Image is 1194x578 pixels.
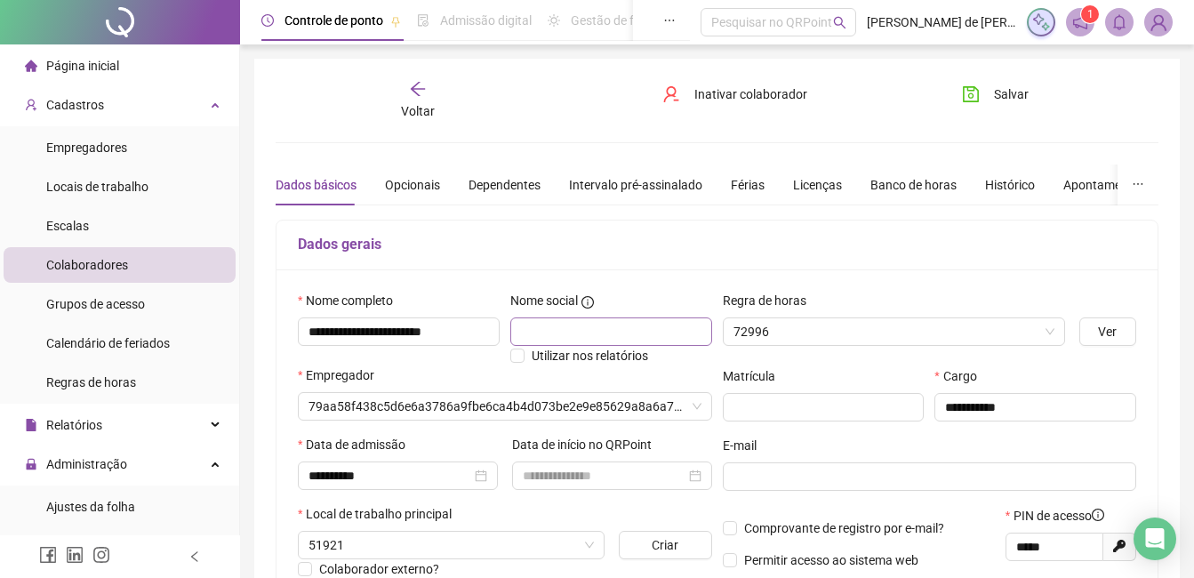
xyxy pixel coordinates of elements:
img: sparkle-icon.fc2bf0ac1784a2077858766a79e2daf3.svg [1031,12,1051,32]
label: Empregador [298,365,386,385]
span: [PERSON_NAME] de [PERSON_NAME] - 13543954000192 [867,12,1016,32]
span: save [962,85,980,103]
span: Colaborador externo? [319,562,439,576]
label: Local de trabalho principal [298,504,463,524]
label: Matrícula [723,366,787,386]
label: Nome completo [298,291,405,310]
span: ellipsis [663,14,676,27]
span: Escalas [46,219,89,233]
span: linkedin [66,546,84,564]
div: Apontamentos [1063,175,1146,195]
span: Ver [1098,322,1117,341]
span: Empregadores [46,140,127,155]
span: Calendário de feriados [46,336,170,350]
span: Ajustes da folha [46,500,135,514]
label: E-mail [723,436,768,455]
span: 79aa58f438c5d6e6a3786a9fbe6ca4b4d073be2e9e85629a8a6a7b50bd129c32 [309,393,701,420]
span: Regras de horas [46,375,136,389]
span: clock-circle [261,14,274,27]
span: Locais de trabalho [46,180,148,194]
span: facebook [39,546,57,564]
div: Opcionais [385,175,440,195]
span: Página inicial [46,59,119,73]
span: Comprovante de registro por e-mail? [744,521,944,535]
div: Intervalo pré-assinalado [569,175,702,195]
span: file [25,419,37,431]
label: Data de admissão [298,435,417,454]
label: Cargo [934,366,988,386]
span: notification [1072,14,1088,30]
div: Banco de horas [870,175,957,195]
span: sun [548,14,560,27]
span: Criar [652,535,678,555]
span: Gestão de férias [571,13,661,28]
span: Colaboradores [46,258,128,272]
span: user-delete [662,85,680,103]
span: pushpin [390,16,401,27]
span: Admissão digital [440,13,532,28]
span: user-add [25,99,37,111]
span: Grupos de acesso [46,297,145,311]
div: Dependentes [469,175,541,195]
button: Inativar colaborador [649,80,821,108]
span: arrow-left [409,80,427,98]
label: Regra de horas [723,291,818,310]
span: Controle de ponto [284,13,383,28]
div: Histórico [985,175,1035,195]
span: Voltar [401,104,435,118]
span: Permitir acesso ao sistema web [744,553,918,567]
sup: 1 [1081,5,1099,23]
span: lock [25,458,37,470]
span: instagram [92,546,110,564]
span: file-done [417,14,429,27]
img: 73294 [1145,9,1172,36]
span: home [25,60,37,72]
span: 72996 [733,318,1054,345]
span: PIN de acesso [1014,506,1104,526]
button: Criar [619,531,711,559]
span: Utilizar nos relatórios [532,349,648,363]
span: Cadastros [46,98,104,112]
h5: Dados gerais [298,234,1136,255]
button: Salvar [949,80,1042,108]
button: Ver [1079,317,1136,346]
span: bell [1111,14,1127,30]
span: Nome social [510,291,578,310]
span: Inativar colaborador [694,84,807,104]
span: Salvar [994,84,1029,104]
div: Férias [731,175,765,195]
span: 1 [1087,8,1094,20]
label: Data de início no QRPoint [512,435,663,454]
span: left [188,550,201,563]
span: Administração [46,457,127,471]
span: Relatórios [46,418,102,432]
span: info-circle [1092,509,1104,521]
div: Licenças [793,175,842,195]
span: 51921 [309,532,594,558]
div: Open Intercom Messenger [1134,518,1176,560]
button: ellipsis [1118,165,1158,205]
span: info-circle [581,296,594,309]
div: Dados básicos [276,175,357,195]
span: ellipsis [1132,178,1144,190]
span: search [833,16,846,29]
